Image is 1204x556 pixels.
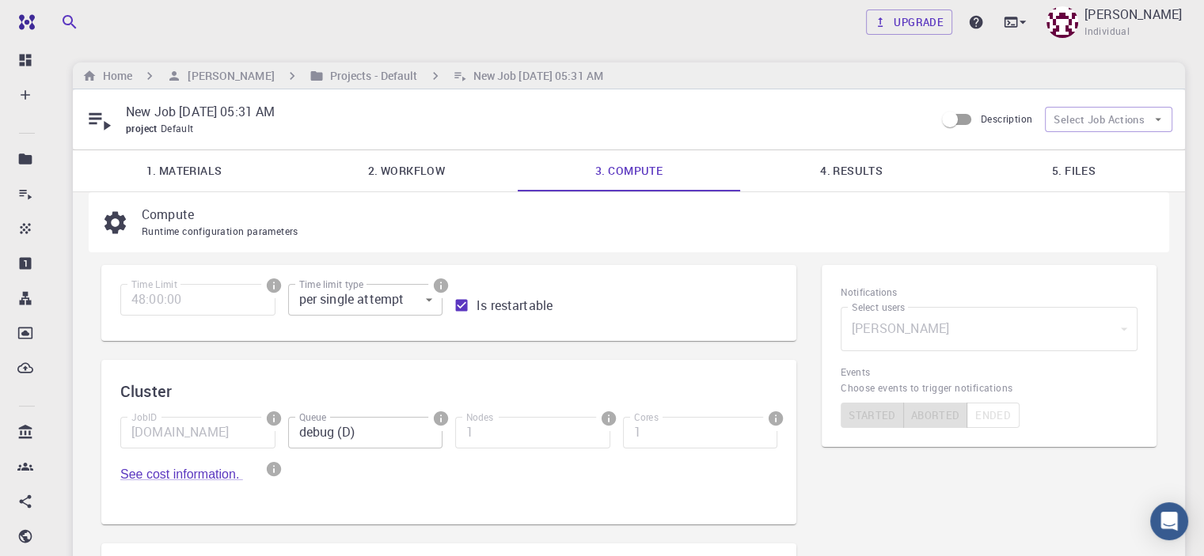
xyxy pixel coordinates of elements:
img: logo [13,14,35,30]
p: [PERSON_NAME] [1084,5,1182,24]
img: Ali Hossain [1046,6,1078,38]
label: JobID [131,410,158,424]
span: Individual [1084,24,1130,40]
label: Time limit type [299,278,363,291]
label: Queue [299,410,326,424]
label: Nodes [466,410,493,424]
span: Support [32,11,89,25]
a: Upgrade [866,9,952,35]
label: Cores [634,410,659,424]
div: Open Intercom Messenger [1150,502,1188,540]
label: Time Limit [131,278,177,291]
label: Select users [852,301,905,314]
